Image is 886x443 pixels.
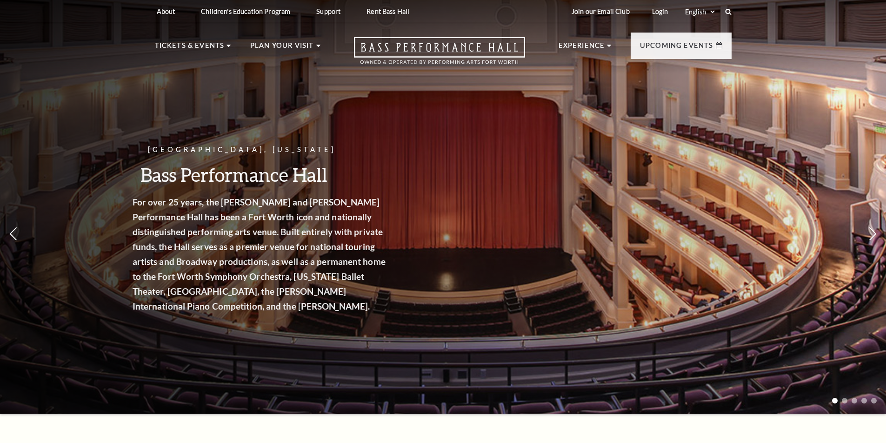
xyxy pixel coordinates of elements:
[366,7,409,15] p: Rent Bass Hall
[250,40,314,57] p: Plan Your Visit
[151,144,407,156] p: [GEOGRAPHIC_DATA], [US_STATE]
[157,7,175,15] p: About
[640,40,713,57] p: Upcoming Events
[201,7,290,15] p: Children's Education Program
[151,197,404,311] strong: For over 25 years, the [PERSON_NAME] and [PERSON_NAME] Performance Hall has been a Fort Worth ico...
[155,40,225,57] p: Tickets & Events
[316,7,340,15] p: Support
[559,40,605,57] p: Experience
[683,7,716,16] select: Select:
[151,163,407,186] h3: Bass Performance Hall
